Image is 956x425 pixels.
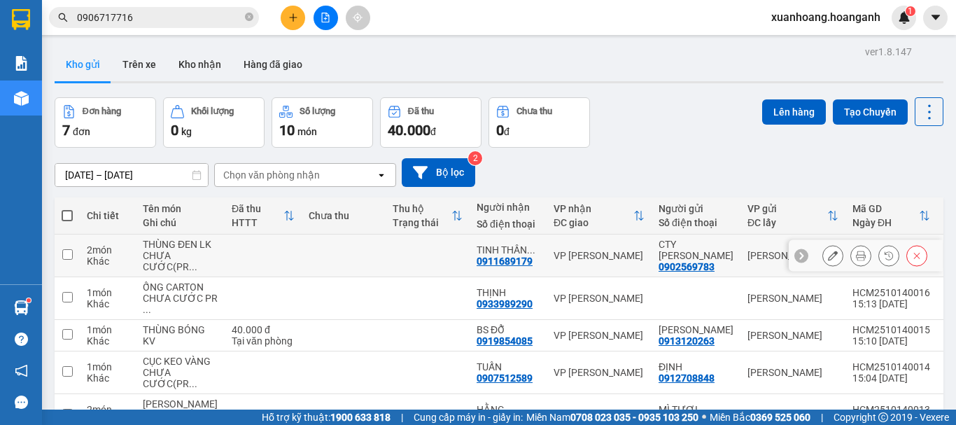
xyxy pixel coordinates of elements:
div: ĐC lấy [747,217,827,228]
span: caret-down [929,11,942,24]
div: TUẤN [477,361,540,372]
sup: 1 [906,6,915,16]
div: 0913120263 [659,335,715,347]
div: HCM2510140015 [852,324,930,335]
div: Người nhận [477,202,540,213]
div: 0907512589 [477,372,533,384]
span: 0 [496,122,504,139]
th: Toggle SortBy [225,197,302,235]
div: Khác [87,256,129,267]
div: 2 món [87,244,129,256]
img: warehouse-icon [14,300,29,315]
div: 40.000 đ [232,324,295,335]
img: solution-icon [14,56,29,71]
sup: 2 [468,151,482,165]
button: Hàng đã giao [232,48,314,81]
div: 15:13 [DATE] [852,298,930,309]
span: | [401,410,403,425]
span: ⚪️ [702,414,706,420]
div: CTY LÊ HUY [659,239,733,261]
div: TINH THẦN VIỆT [477,244,540,256]
div: Đã thu [408,106,434,116]
div: ver 1.8.147 [865,44,912,60]
th: Toggle SortBy [845,197,937,235]
span: question-circle [15,333,28,346]
button: Đơn hàng7đơn [55,97,156,148]
div: VP [PERSON_NAME] [554,367,645,378]
div: VP [PERSON_NAME] [554,410,645,421]
button: Bộ lọc [402,158,475,187]
span: 1 [908,6,913,16]
span: 40.000 [388,122,430,139]
span: message [15,396,28,409]
span: plus [288,13,298,22]
th: Toggle SortBy [547,197,652,235]
div: Tên món [143,203,218,214]
div: 1 món [87,287,129,298]
span: 7 [62,122,70,139]
div: ĐC giao [554,217,633,228]
div: ĐỊNH [659,361,733,372]
div: 1 món [87,361,129,372]
div: 0902569783 [659,261,715,272]
button: Chưa thu0đ [488,97,590,148]
div: Đã thu [232,203,283,214]
span: file-add [321,13,330,22]
div: 0933989290 [477,298,533,309]
div: Khối lượng [191,106,234,116]
span: đ [430,126,436,137]
div: 0911689179 [477,256,533,267]
div: MÌ TƯƠI [659,404,733,415]
button: file-add [314,6,338,30]
button: Số lượng10món [272,97,373,148]
span: đ [504,126,509,137]
input: Select a date range. [55,164,208,186]
span: search [58,13,68,22]
div: Chưa thu [516,106,552,116]
span: Miền Nam [526,410,698,425]
div: Sửa đơn hàng [822,245,843,266]
div: Số lượng [300,106,335,116]
span: aim [353,13,363,22]
th: Toggle SortBy [740,197,845,235]
img: warehouse-icon [14,91,29,106]
span: ... [189,261,197,272]
span: 0 [171,122,178,139]
img: icon-new-feature [898,11,911,24]
span: ... [527,244,535,256]
button: Trên xe [111,48,167,81]
div: CHƯA CƯỚC(PR THU 100) [143,250,218,272]
span: kg [181,126,192,137]
div: HTTT [232,217,283,228]
div: HCM2510140014 [852,361,930,372]
span: ... [189,378,197,389]
div: CHƯA CƯỚC PR THU 20 [143,293,218,315]
div: 15:10 [DATE] [852,335,930,347]
div: ỐNG CARTON [143,281,218,293]
strong: 0369 525 060 [750,412,810,423]
div: [PERSON_NAME] [747,367,838,378]
div: THÙNG BÓNG KV [143,324,218,347]
div: HỒNG LÊ [659,324,733,335]
button: Kho gửi [55,48,111,81]
input: Tìm tên, số ĐT hoặc mã đơn [77,10,242,25]
div: THÙNG ĐEN LK [143,239,218,250]
button: caret-down [923,6,948,30]
span: ... [143,304,151,315]
span: xuanhoang.hoanganh [760,8,892,26]
div: Đơn hàng [83,106,121,116]
div: Thu hộ [393,203,451,214]
div: VP [PERSON_NAME] [554,250,645,261]
span: copyright [878,412,888,422]
span: Miền Bắc [710,410,810,425]
div: HẰNG [477,404,540,415]
div: [PERSON_NAME] [747,410,838,421]
th: Toggle SortBy [386,197,470,235]
div: VP nhận [554,203,633,214]
span: | [821,410,823,425]
div: [PERSON_NAME] [747,250,838,261]
span: 10 [279,122,295,139]
div: Chi tiết [87,210,129,221]
img: logo-vxr [12,9,30,30]
div: Khác [87,335,129,347]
